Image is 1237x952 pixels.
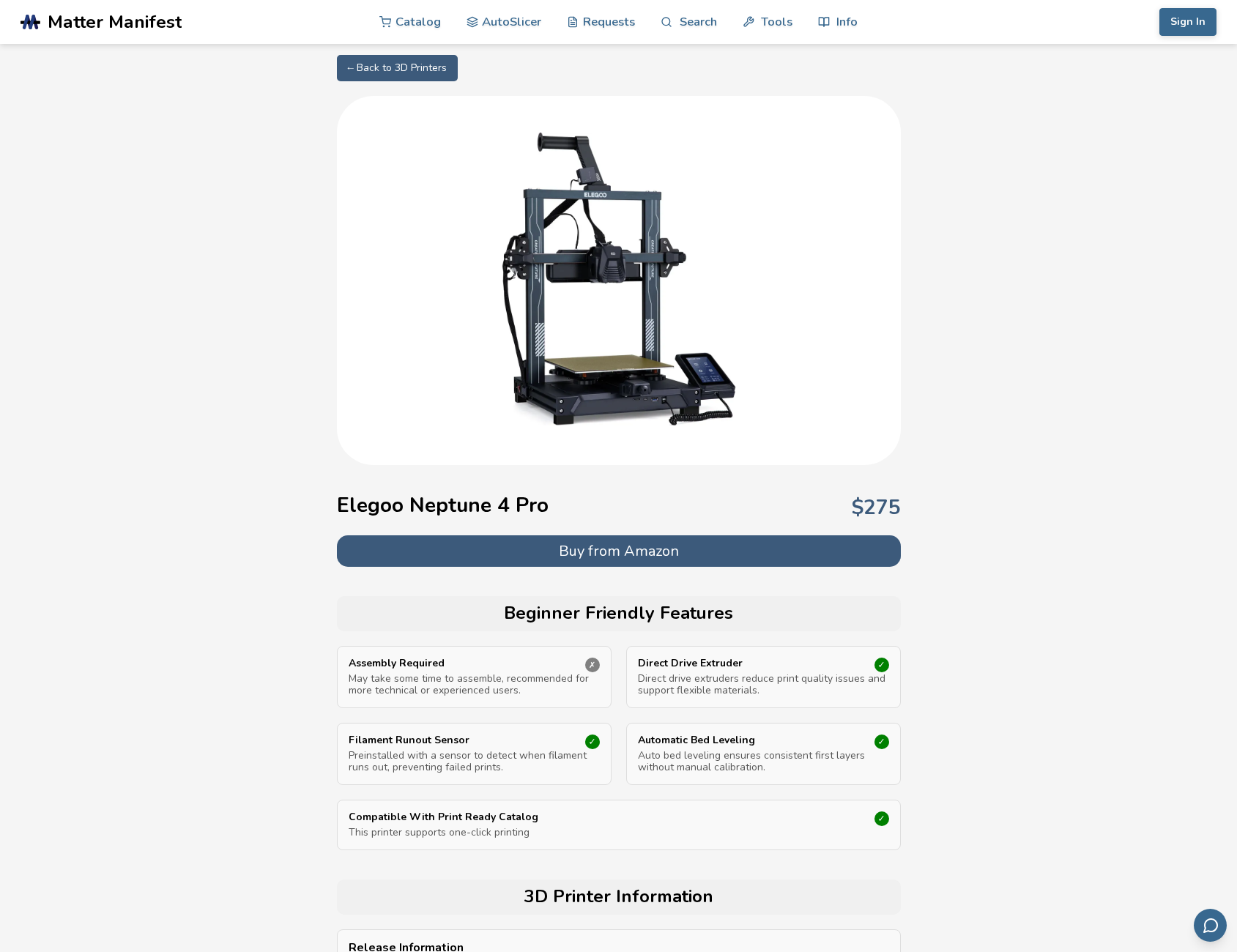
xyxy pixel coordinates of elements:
[638,673,889,696] p: Direct drive extruders reduce print quality issues and support flexible materials.
[337,535,901,567] button: Buy from Amazon
[344,887,894,907] h2: 3D Printer Information
[1159,8,1216,36] button: Sign In
[349,811,808,823] p: Compatible With Print Ready Catalog
[349,735,562,746] p: Filament Runout Sensor
[1194,909,1227,942] button: Send feedback via email
[638,735,852,746] p: Automatic Bed Leveling
[874,658,889,672] div: ✓
[874,735,889,749] div: ✓
[585,658,600,672] div: ✗
[349,658,562,669] p: Assembly Required
[638,750,889,773] p: Auto bed leveling ensures consistent first layers without manual calibration.
[349,811,889,838] a: Compatible With Print Ready CatalogThis printer supports one-click printing✓
[472,133,765,425] img: Elegoo Neptune 4 Pro
[349,827,889,838] p: This printer supports one-click printing
[852,496,901,519] p: $ 275
[585,735,600,749] div: ✓
[337,494,549,517] h1: Elegoo Neptune 4 Pro
[48,12,182,32] span: Matter Manifest
[337,55,458,81] a: ← Back to 3D Printers
[349,750,600,773] p: Preinstalled with a sensor to detect when filament runs out, preventing failed prints.
[344,603,894,624] h2: Beginner Friendly Features
[874,811,889,826] div: ✓
[638,658,852,669] p: Direct Drive Extruder
[349,673,600,696] p: May take some time to assemble, recommended for more technical or experienced users.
